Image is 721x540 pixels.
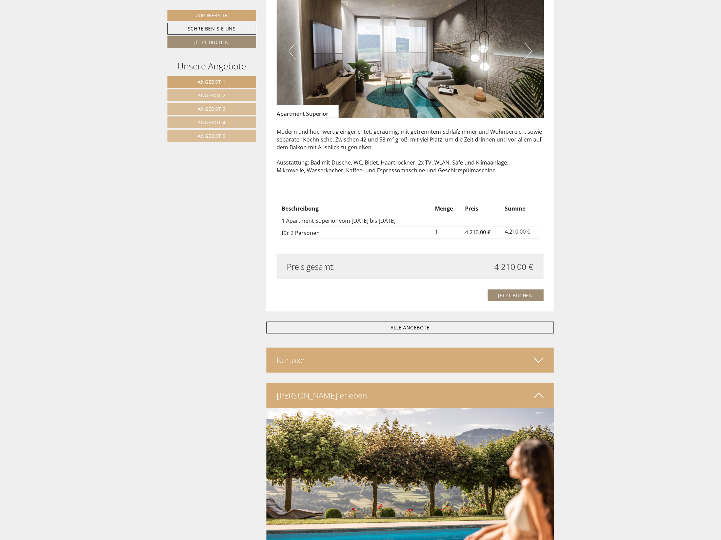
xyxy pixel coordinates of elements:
span: Angebot 2 [198,92,226,99]
th: Menge [432,203,462,214]
button: Next [525,43,532,60]
td: für 2 Personen [282,226,432,238]
div: Kurtaxe [266,348,554,373]
th: Preis [462,203,502,214]
span: 4.210,00 € [465,229,490,236]
div: Preis gesamt: [282,261,410,273]
span: 4.210,00 € [495,261,534,273]
span: Angebot 3 [198,106,226,112]
span: Angebot 1 [198,79,226,85]
td: 4.210,00 € [502,226,538,238]
th: Summe [502,203,538,214]
div: [PERSON_NAME] erleben [266,383,554,408]
td: 1 [432,226,462,238]
div: Apartment Superior [277,105,339,118]
button: Previous [288,43,296,60]
a: Schreiben Sie uns [167,23,256,35]
td: 1 Apartment Superior vom [DATE] bis [DATE] [282,214,432,226]
div: Unsere Angebote [167,60,256,72]
a: Zur Website [167,10,256,21]
th: Beschreibung [282,203,432,214]
span: Angebot 4 [198,119,226,126]
a: Jetzt buchen [488,289,544,301]
a: Jetzt buchen [167,36,256,48]
a: ALLE ANGEBOTE [266,322,554,333]
span: Angebot 5 [198,133,226,139]
p: Modern und hochwertig eingerichtet, geräumig, mit getrenntem Schlafzimmer und Wohnbereich, sowie ... [277,128,544,174]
